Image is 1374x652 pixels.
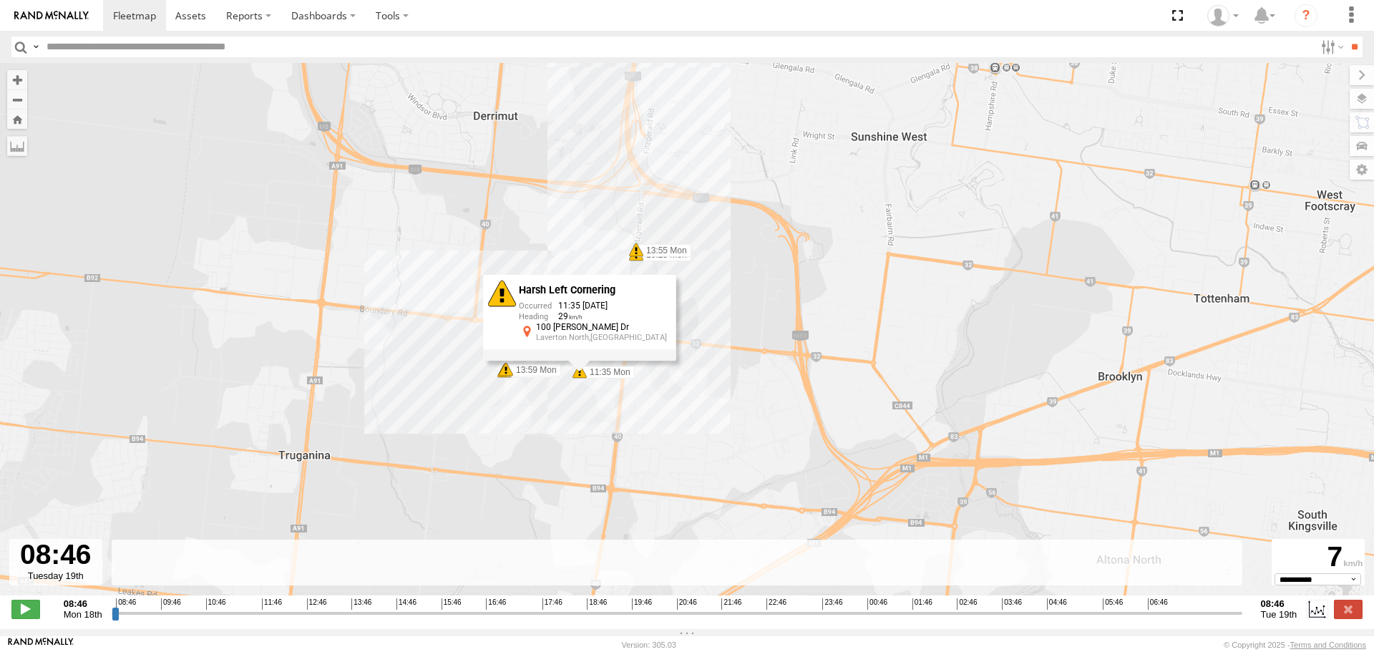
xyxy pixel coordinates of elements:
span: 00:46 [867,598,887,610]
strong: 08:46 [64,598,102,609]
span: 04:46 [1047,598,1067,610]
label: Search Query [30,37,42,57]
label: 13:59 Mon [506,364,561,376]
span: 08:46 [116,598,136,610]
span: 29 [558,311,583,321]
span: 18:46 [587,598,607,610]
span: 05:46 [1103,598,1123,610]
span: 17:46 [542,598,562,610]
button: Zoom out [7,89,27,110]
span: 10:46 [206,598,226,610]
button: Zoom Home [7,110,27,129]
div: © Copyright 2025 - [1224,641,1366,649]
label: 13:55 Mon [636,244,691,257]
label: 12:18 Mon [505,365,560,378]
span: 06:46 [1148,598,1168,610]
label: 11:35 Mon [580,366,635,379]
span: 01:46 [912,598,932,610]
label: Measure [7,136,27,156]
label: Map Settings [1350,160,1374,180]
strong: 08:46 [1261,598,1297,609]
span: 20:46 [677,598,697,610]
span: 14:46 [396,598,416,610]
span: Tue 19th Aug 2025 [1261,609,1297,620]
img: rand-logo.svg [14,11,89,21]
div: 7 [1274,541,1363,573]
span: 03:46 [1002,598,1022,610]
span: 15:46 [442,598,462,610]
div: Mohammad Wali [1202,5,1244,26]
span: 21:46 [721,598,741,610]
span: 16:46 [486,598,506,610]
label: Play/Stop [11,600,40,618]
span: 13:46 [351,598,371,610]
span: 22:46 [766,598,786,610]
label: Close [1334,600,1363,618]
span: 02:46 [957,598,977,610]
span: 19:46 [632,598,652,610]
span: 12:46 [307,598,327,610]
i: ? [1295,4,1317,27]
label: Search Filter Options [1315,37,1346,57]
a: Visit our Website [8,638,74,652]
label: 10:25 Mon [636,248,691,261]
div: Harsh Left Cornering [519,284,667,296]
div: Version: 305.03 [622,641,676,649]
span: 09:46 [161,598,181,610]
span: 11:46 [262,598,282,610]
div: 100 [PERSON_NAME] Dr [536,323,667,332]
span: Mon 18th Aug 2025 [64,609,102,620]
div: 11:35 [DATE] [519,301,667,311]
button: Zoom in [7,70,27,89]
div: Laverton North,[GEOGRAPHIC_DATA] [536,334,667,342]
span: 23:46 [822,598,842,610]
a: Terms and Conditions [1290,641,1366,649]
